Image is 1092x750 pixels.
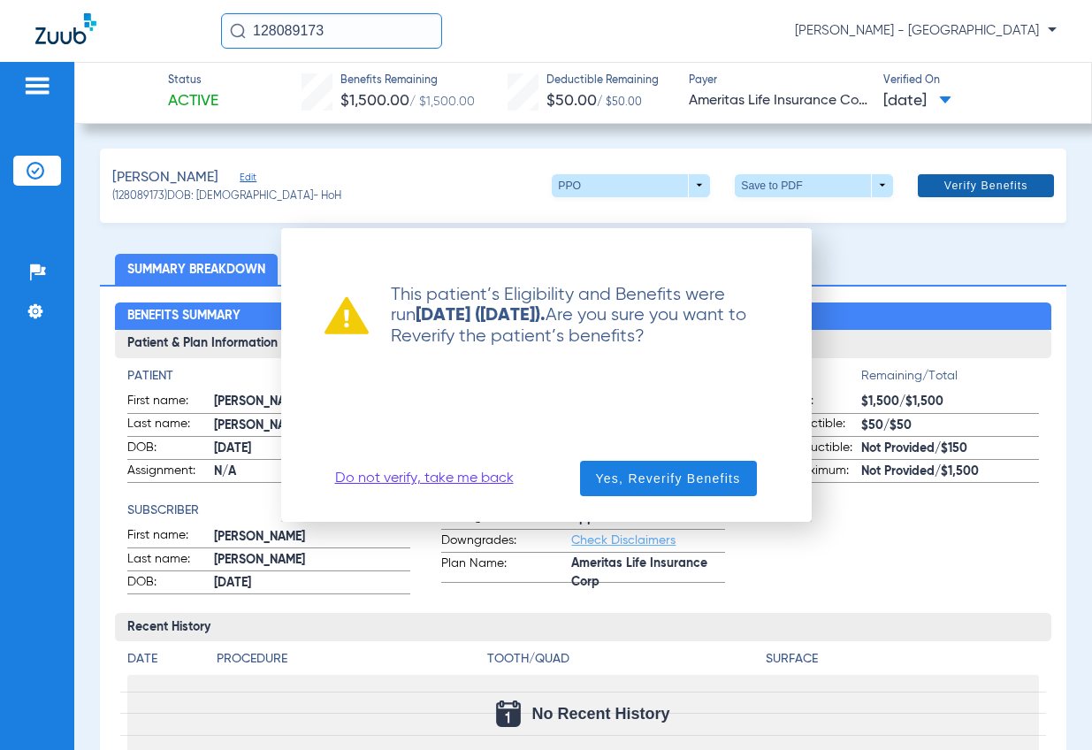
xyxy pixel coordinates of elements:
p: This patient’s Eligibility and Benefits were run Are you sure you want to Reverify the patient’s ... [369,285,768,347]
a: Do not verify, take me back [335,470,514,487]
span: Yes, Reverify Benefits [596,470,741,487]
iframe: Chat Widget [1004,665,1092,750]
strong: [DATE] ([DATE]). [416,307,546,325]
button: Yes, Reverify Benefits [580,461,757,496]
img: warning already ran verification recently [325,296,369,334]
